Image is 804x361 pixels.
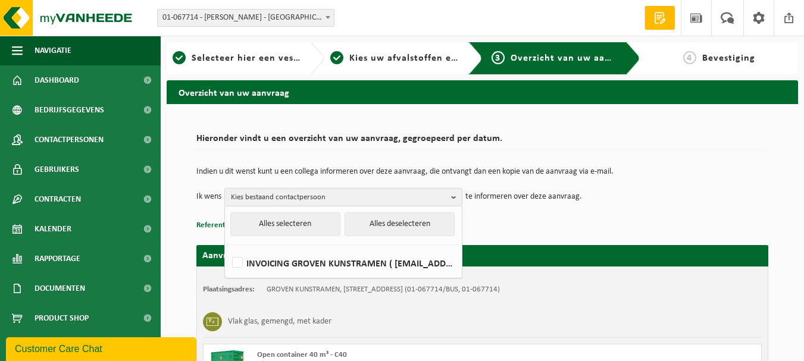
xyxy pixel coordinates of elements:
span: 1 [173,51,186,64]
span: Dashboard [35,65,79,95]
button: Alles selecteren [230,212,340,236]
strong: Plaatsingsadres: [203,285,255,293]
span: Rapportage [35,244,80,274]
button: Kies bestaand contactpersoon [224,188,462,206]
h2: Hieronder vindt u een overzicht van uw aanvraag, gegroepeerd per datum. [196,134,768,150]
a: 1Selecteer hier een vestiging [173,51,301,65]
a: 2Kies uw afvalstoffen en recipiënten [330,51,458,65]
span: 3 [492,51,505,64]
span: Kies bestaand contactpersoon [231,189,446,206]
button: Referentie toevoegen (opt.) [196,218,288,233]
span: 4 [683,51,696,64]
span: Open container 40 m³ - C40 [257,351,347,359]
strong: Aanvraag voor [DATE] [202,251,292,260]
h3: Vlak glas, gemengd, met kader [228,312,331,331]
span: 01-067714 - GROVEN KUNSTRAMEN - WILRIJK [158,10,334,26]
span: Kalender [35,214,71,244]
span: Bevestiging [702,54,755,63]
p: te informeren over deze aanvraag. [465,188,582,206]
p: Ik wens [196,188,221,206]
span: Contactpersonen [35,125,104,155]
span: Documenten [35,274,85,303]
span: Bedrijfsgegevens [35,95,104,125]
span: Product Shop [35,303,89,333]
span: Selecteer hier een vestiging [192,54,320,63]
iframe: chat widget [6,335,199,361]
span: 01-067714 - GROVEN KUNSTRAMEN - WILRIJK [157,9,334,27]
span: Overzicht van uw aanvraag [511,54,636,63]
span: Navigatie [35,36,71,65]
h2: Overzicht van uw aanvraag [167,80,798,103]
label: INVOICING GROVEN KUNSTRAMEN ( [EMAIL_ADDRESS][DOMAIN_NAME] ) [230,254,456,272]
p: Indien u dit wenst kunt u een collega informeren over deze aanvraag, die ontvangt dan een kopie v... [196,168,768,176]
span: Gebruikers [35,155,79,184]
span: Kies uw afvalstoffen en recipiënten [349,54,513,63]
td: GROVEN KUNSTRAMEN, [STREET_ADDRESS] (01-067714/BUS, 01-067714) [267,285,500,294]
span: 2 [330,51,343,64]
button: Alles deselecteren [345,212,455,236]
span: Contracten [35,184,81,214]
